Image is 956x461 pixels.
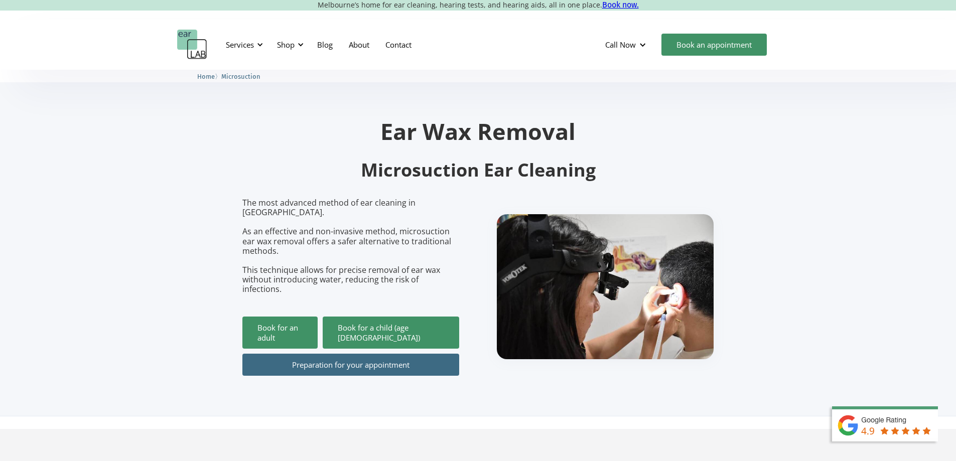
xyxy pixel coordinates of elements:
div: Call Now [605,40,636,50]
h2: Microsuction Ear Cleaning [242,159,714,182]
div: Shop [277,40,295,50]
a: Microsuction [221,71,260,81]
span: Home [197,73,215,80]
a: Preparation for your appointment [242,354,459,376]
p: The most advanced method of ear cleaning in [GEOGRAPHIC_DATA]. As an effective and non-invasive m... [242,198,459,294]
div: Services [226,40,254,50]
h1: Ear Wax Removal [242,120,714,142]
a: Blog [309,30,341,59]
div: Shop [271,30,307,60]
div: Call Now [597,30,656,60]
a: Book an appointment [661,34,767,56]
span: Microsuction [221,73,260,80]
a: Home [197,71,215,81]
a: Book for an adult [242,317,318,349]
li: 〉 [197,71,221,82]
a: About [341,30,377,59]
a: Contact [377,30,420,59]
a: Book for a child (age [DEMOGRAPHIC_DATA]) [323,317,459,349]
a: home [177,30,207,60]
div: Services [220,30,266,60]
img: boy getting ear checked. [497,214,714,359]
